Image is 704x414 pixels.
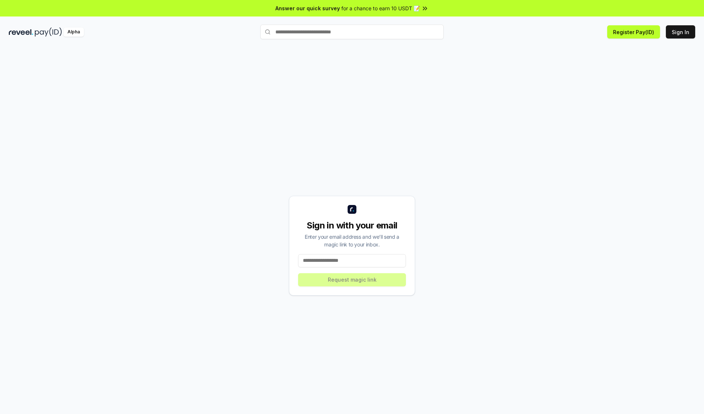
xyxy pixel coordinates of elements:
div: Enter your email address and we’ll send a magic link to your inbox. [298,233,406,248]
img: logo_small [348,205,356,214]
img: reveel_dark [9,28,33,37]
button: Sign In [666,25,695,39]
span: Answer our quick survey [275,4,340,12]
span: for a chance to earn 10 USDT 📝 [341,4,420,12]
div: Sign in with your email [298,220,406,231]
div: Alpha [63,28,84,37]
button: Register Pay(ID) [607,25,660,39]
img: pay_id [35,28,62,37]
